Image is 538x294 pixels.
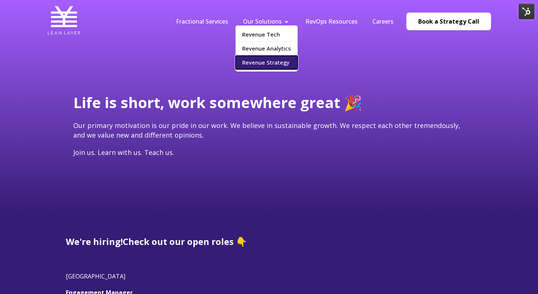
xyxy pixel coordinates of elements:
[243,17,282,25] a: Our Solutions
[406,13,491,30] a: Book a Strategy Call
[519,4,534,19] img: HubSpot Tools Menu Toggle
[73,121,460,139] span: Our primary motivation is our pride in our work. We believe in sustainable growth. We respect eac...
[236,28,298,41] a: Revenue Tech
[66,235,123,248] span: We're hiring!
[236,56,298,69] a: Revenue Strategy
[176,17,228,25] a: Fractional Services
[372,17,393,25] a: Careers
[305,17,358,25] a: RevOps Resources
[123,235,247,248] span: Check out our open roles 👇
[73,148,174,157] span: Join us. Learn with us. Teach us.
[66,272,125,280] span: [GEOGRAPHIC_DATA]
[47,4,81,37] img: Lean Layer Logo
[169,17,401,25] div: Navigation Menu
[73,92,362,113] span: Life is short, work somewhere great 🎉
[236,42,298,55] a: Revenue Analytics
